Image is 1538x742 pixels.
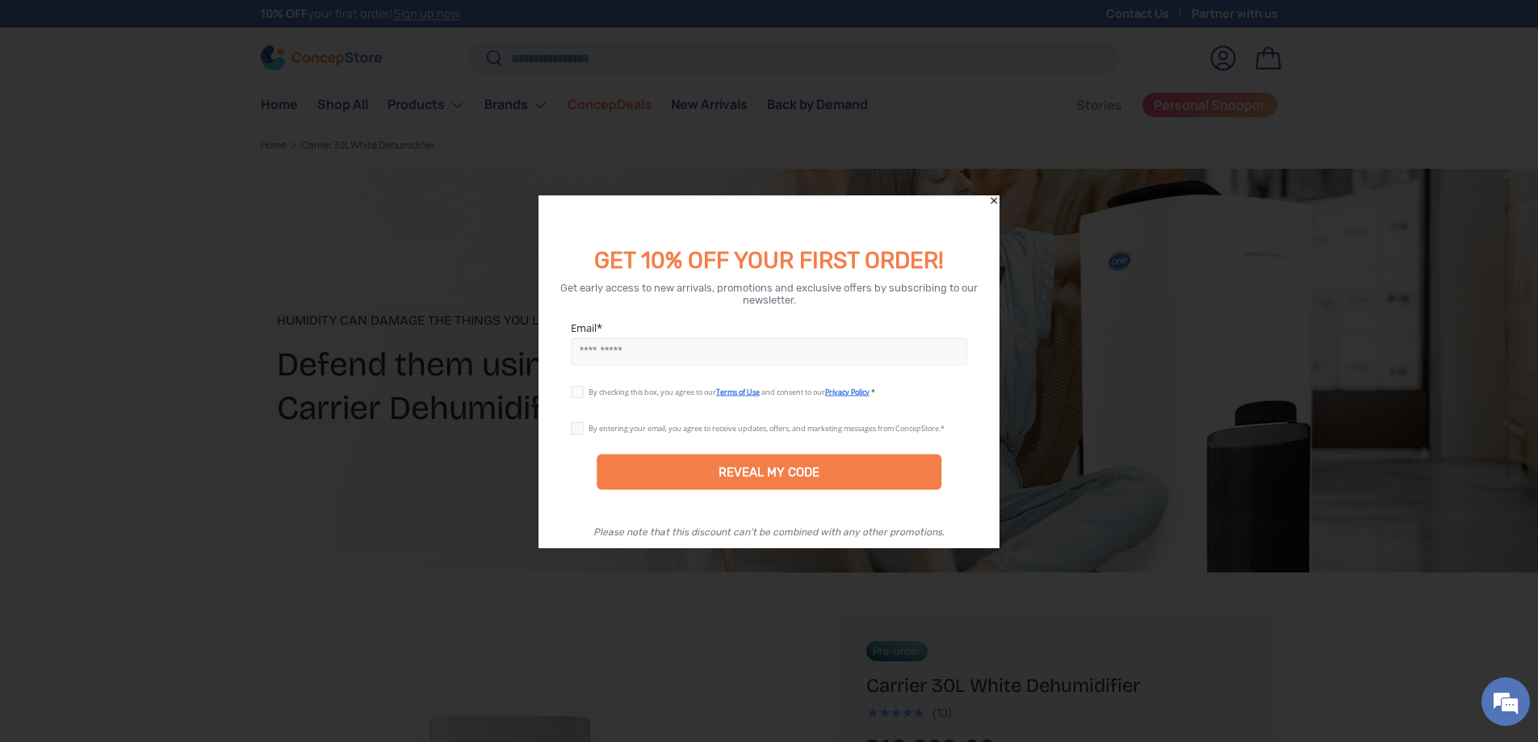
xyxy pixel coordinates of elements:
span: By checking this box, you agree to our [589,386,716,396]
div: Please note that this discount can’t be combined with any other promotions. [593,526,945,537]
div: Close [988,195,999,206]
label: Email [571,320,968,334]
a: Privacy Policy [825,386,870,396]
span: and consent to our [761,386,825,396]
span: GET 10% OFF YOUR FIRST ORDER! [594,246,944,273]
a: Terms of Use [716,386,760,396]
div: REVEAL MY CODE [597,454,942,489]
div: Get early access to new arrivals, promotions and exclusive offers by subscribing to our newsletter. [558,281,981,305]
div: By entering your email, you agree to receive updates, offers, and marketing messages from ConcepS... [589,422,945,433]
div: REVEAL MY CODE [719,464,819,479]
